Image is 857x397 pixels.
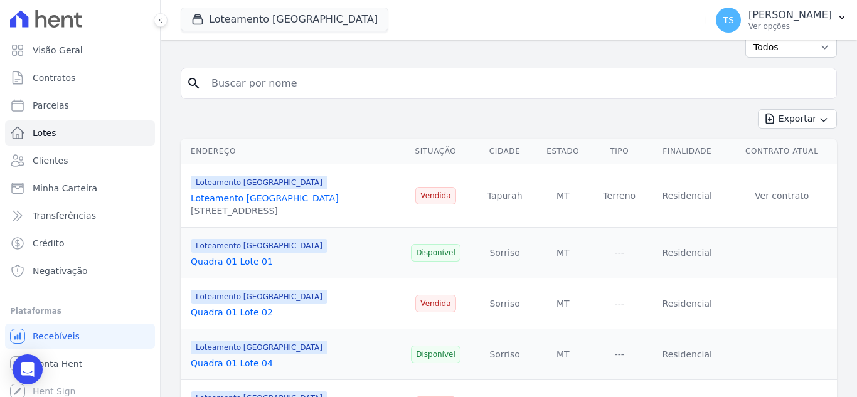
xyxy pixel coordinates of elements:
a: Quadra 01 Lote 02 [191,307,273,317]
td: MT [535,329,591,380]
td: Residencial [647,228,727,278]
span: Transferências [33,209,96,222]
a: Clientes [5,148,155,173]
td: --- [591,278,647,329]
td: Sorriso [475,329,535,380]
th: Endereço [181,139,397,164]
td: Sorriso [475,278,535,329]
td: Residencial [647,164,727,228]
span: Minha Carteira [33,182,97,194]
a: Lotes [5,120,155,146]
a: Contratos [5,65,155,90]
button: TS [PERSON_NAME] Ver opções [706,3,857,38]
a: Negativação [5,258,155,283]
span: Disponível [411,244,460,262]
span: TS [723,16,733,24]
th: Situação [397,139,475,164]
button: Exportar [758,109,837,129]
p: [PERSON_NAME] [748,9,832,21]
a: Quadra 01 Lote 01 [191,257,273,267]
i: search [186,76,201,91]
div: Plataformas [10,304,150,319]
span: Recebíveis [33,330,80,342]
input: Buscar por nome [204,71,831,96]
span: Loteamento [GEOGRAPHIC_DATA] [191,290,327,304]
a: Conta Hent [5,351,155,376]
span: Lotes [33,127,56,139]
span: Negativação [33,265,88,277]
th: Finalidade [647,139,727,164]
div: Open Intercom Messenger [13,354,43,384]
td: --- [591,329,647,380]
span: Contratos [33,71,75,84]
a: Recebíveis [5,324,155,349]
span: Crédito [33,237,65,250]
th: Tipo [591,139,647,164]
a: Crédito [5,231,155,256]
td: Residencial [647,329,727,380]
a: Visão Geral [5,38,155,63]
a: Loteamento [GEOGRAPHIC_DATA] [191,193,339,203]
td: Terreno [591,164,647,228]
span: Conta Hent [33,357,82,370]
th: Contrato Atual [727,139,837,164]
td: Tapurah [475,164,535,228]
span: Vendida [415,187,455,204]
td: Sorriso [475,228,535,278]
p: Ver opções [748,21,832,31]
td: MT [535,164,591,228]
td: Residencial [647,278,727,329]
td: MT [535,228,591,278]
span: Loteamento [GEOGRAPHIC_DATA] [191,239,327,253]
span: Disponível [411,346,460,363]
button: Loteamento [GEOGRAPHIC_DATA] [181,8,388,31]
span: Loteamento [GEOGRAPHIC_DATA] [191,176,327,189]
td: --- [591,228,647,278]
span: Parcelas [33,99,69,112]
span: Visão Geral [33,44,83,56]
a: Minha Carteira [5,176,155,201]
span: Clientes [33,154,68,167]
a: Transferências [5,203,155,228]
td: MT [535,278,591,329]
div: [STREET_ADDRESS] [191,204,339,217]
a: Parcelas [5,93,155,118]
th: Estado [535,139,591,164]
span: Vendida [415,295,455,312]
span: Loteamento [GEOGRAPHIC_DATA] [191,341,327,354]
th: Cidade [475,139,535,164]
a: Quadra 01 Lote 04 [191,358,273,368]
a: Ver contrato [755,191,809,201]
